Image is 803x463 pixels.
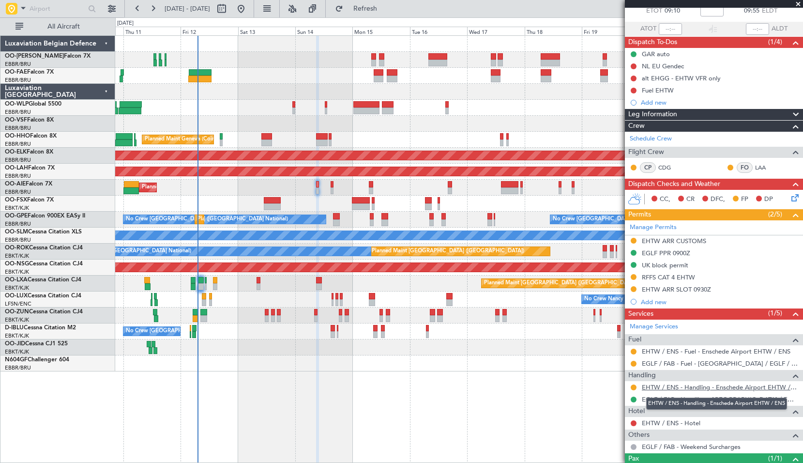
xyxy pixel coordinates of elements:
a: OO-LXACessna Citation CJ4 [5,277,81,283]
div: EHTW ARR CUSTOMS [642,237,706,245]
div: EGLF PPR 0900Z [642,249,690,257]
a: EBKT/KJK [5,252,29,260]
a: Schedule Crew [630,134,672,144]
span: Dispatch To-Dos [628,37,677,48]
a: Manage Services [630,322,678,332]
div: [DATE] [117,19,134,28]
a: OO-ROKCessna Citation CJ4 [5,245,83,251]
span: (1/5) [768,308,782,318]
div: RFFS CAT 4 EHTW [642,273,695,281]
a: OO-HHOFalcon 8X [5,133,57,139]
a: OO-SLMCessna Citation XLS [5,229,82,235]
div: Wed 17 [467,27,524,35]
a: EBBR/BRU [5,61,31,68]
a: OO-VSFFalcon 8X [5,117,54,123]
span: ATOT [640,24,656,34]
div: GAR auto [642,50,670,58]
a: EBBR/BRU [5,364,31,371]
span: OO-NSG [5,261,29,267]
div: Fuel EHTW [642,86,674,94]
span: OO-FAE [5,69,27,75]
div: EHTW / ENS - Handling - Enschede Airport EHTW / ENS [646,398,787,410]
div: Planned Maint [GEOGRAPHIC_DATA] ([GEOGRAPHIC_DATA]) [484,276,636,291]
a: OO-WLPGlobal 5500 [5,101,61,107]
span: Services [628,309,653,320]
span: OO-ROK [5,245,29,251]
a: EHTW / ENS - Handling - Enschede Airport EHTW / ENS [642,383,798,391]
span: CC, [660,195,670,204]
span: (1/4) [768,37,782,47]
span: FP [741,195,748,204]
a: EBBR/BRU [5,188,31,196]
span: Crew [628,121,645,132]
span: N604GF [5,357,28,363]
span: Hotel [628,406,645,417]
span: OO-WLP [5,101,29,107]
span: Others [628,430,650,441]
a: EBBR/BRU [5,108,31,116]
a: EBKT/KJK [5,348,29,355]
input: --:-- [659,23,682,35]
div: alt EHGG - EHTW VFR only [642,74,721,82]
span: Refresh [345,5,386,12]
span: OO-SLM [5,229,28,235]
span: 09:55 [744,6,759,16]
div: Tue 16 [410,27,467,35]
a: LFSN/ENC [5,300,31,308]
a: OO-JIDCessna CJ1 525 [5,341,68,347]
span: Flight Crew [628,147,664,158]
div: Planned Maint [GEOGRAPHIC_DATA] ([GEOGRAPHIC_DATA] National) [197,212,373,227]
div: NL EU Gendec [642,62,684,70]
span: OO-VSF [5,117,27,123]
span: D-IBLU [5,325,24,331]
div: Add new [641,298,798,306]
a: EHTW / ENS - Hotel [642,419,700,427]
span: OO-JID [5,341,25,347]
div: Thu 11 [123,27,181,35]
div: Add new [641,98,798,107]
div: Mon 15 [352,27,409,35]
div: No Crew Nancy (Essey) [584,292,642,307]
span: Dispatch Checks and Weather [628,179,720,190]
span: OO-HHO [5,133,30,139]
div: Planned Maint [GEOGRAPHIC_DATA] ([GEOGRAPHIC_DATA]) [142,180,294,195]
a: OO-ZUNCessna Citation CJ4 [5,309,83,315]
div: No Crew [GEOGRAPHIC_DATA] ([GEOGRAPHIC_DATA] National) [126,212,288,227]
span: CR [686,195,695,204]
span: ELDT [762,6,777,16]
button: All Aircraft [11,19,105,34]
button: Refresh [331,1,389,16]
a: EGLF / FAB - Weekend Surcharges [642,443,741,451]
input: Airport [30,1,85,16]
span: ETOT [646,6,662,16]
a: EBBR/BRU [5,124,31,132]
a: Manage Permits [630,223,677,232]
span: OO-AIE [5,181,26,187]
a: EBBR/BRU [5,220,31,228]
span: OO-FSX [5,197,27,203]
span: OO-ELK [5,149,27,155]
span: OO-LUX [5,293,28,299]
a: OO-AIEFalcon 7X [5,181,52,187]
a: EBKT/KJK [5,204,29,212]
a: OO-LAHFalcon 7X [5,165,55,171]
span: [DATE] - [DATE] [165,4,210,13]
div: UK block permit [642,261,688,269]
a: D-IBLUCessna Citation M2 [5,325,76,331]
div: Planned Maint [GEOGRAPHIC_DATA] ([GEOGRAPHIC_DATA]) [372,244,524,259]
a: EBBR/BRU [5,236,31,244]
a: EBKT/KJK [5,268,29,276]
span: OO-LXA [5,277,28,283]
a: N604GFChallenger 604 [5,357,69,363]
a: EBBR/BRU [5,172,31,180]
a: OO-[PERSON_NAME]Falcon 7X [5,53,91,59]
span: 09:10 [665,6,680,16]
span: Fuel [628,334,641,345]
a: CDG [658,163,680,172]
span: Handling [628,370,656,381]
div: EHTW ARR SLOT 0930Z [642,285,711,293]
div: Sun 14 [295,27,352,35]
a: OO-GPEFalcon 900EX EASy II [5,213,85,219]
a: LAA [755,163,777,172]
a: OO-ELKFalcon 8X [5,149,53,155]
